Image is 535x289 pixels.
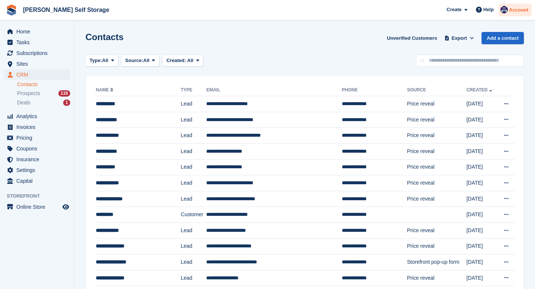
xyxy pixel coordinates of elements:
[407,254,466,270] td: Storefront pop-up form
[181,238,207,254] td: Lead
[181,112,207,128] td: Lead
[16,143,61,154] span: Coupons
[483,6,494,13] span: Help
[4,59,70,69] a: menu
[166,58,186,63] span: Created:
[466,96,497,112] td: [DATE]
[181,191,207,207] td: Lead
[466,87,493,92] a: Created
[181,96,207,112] td: Lead
[125,57,143,64] span: Source:
[447,6,461,13] span: Create
[17,99,30,106] span: Deals
[4,26,70,37] a: menu
[85,32,124,42] h1: Contacts
[466,207,497,223] td: [DATE]
[7,192,74,200] span: Storefront
[342,84,407,96] th: Phone
[4,111,70,121] a: menu
[181,84,207,96] th: Type
[90,57,102,64] span: Type:
[16,176,61,186] span: Capital
[187,58,194,63] span: All
[452,35,467,42] span: Export
[16,122,61,132] span: Invoices
[407,159,466,175] td: Price reveal
[181,143,207,159] td: Lead
[20,4,112,16] a: [PERSON_NAME] Self Storage
[4,143,70,154] a: menu
[16,26,61,37] span: Home
[16,154,61,165] span: Insurance
[466,112,497,128] td: [DATE]
[407,96,466,112] td: Price reveal
[466,175,497,191] td: [DATE]
[63,100,70,106] div: 1
[4,48,70,58] a: menu
[509,6,528,14] span: Account
[466,223,497,238] td: [DATE]
[181,254,207,270] td: Lead
[102,57,108,64] span: All
[466,143,497,159] td: [DATE]
[4,69,70,80] a: menu
[206,84,342,96] th: Email
[407,143,466,159] td: Price reveal
[181,159,207,175] td: Lead
[162,55,203,67] button: Created: All
[16,111,61,121] span: Analytics
[61,202,70,211] a: Preview store
[466,270,497,286] td: [DATE]
[407,84,466,96] th: Source
[407,238,466,254] td: Price reveal
[4,37,70,48] a: menu
[500,6,508,13] img: Matthew Jones
[16,165,61,175] span: Settings
[466,238,497,254] td: [DATE]
[384,32,440,44] a: Unverified Customers
[58,90,70,97] div: 116
[407,175,466,191] td: Price reveal
[6,4,17,16] img: stora-icon-8386f47178a22dfd0bd8f6a31ec36ba5ce8667c1dd55bd0f319d3a0aa187defe.svg
[96,87,115,92] a: Name
[4,165,70,175] a: menu
[407,128,466,144] td: Price reveal
[85,55,118,67] button: Type: All
[4,154,70,165] a: menu
[181,207,207,223] td: Customer
[4,122,70,132] a: menu
[181,223,207,238] td: Lead
[16,59,61,69] span: Sites
[17,81,70,88] a: Contacts
[466,191,497,207] td: [DATE]
[407,223,466,238] td: Price reveal
[16,133,61,143] span: Pricing
[407,112,466,128] td: Price reveal
[466,128,497,144] td: [DATE]
[121,55,159,67] button: Source: All
[466,159,497,175] td: [DATE]
[4,202,70,212] a: menu
[16,69,61,80] span: CRM
[17,99,70,107] a: Deals 1
[407,270,466,286] td: Price reveal
[4,176,70,186] a: menu
[481,32,524,44] a: Add a contact
[16,202,61,212] span: Online Store
[407,191,466,207] td: Price reveal
[4,133,70,143] a: menu
[143,57,150,64] span: All
[17,90,70,97] a: Prospects 116
[16,37,61,48] span: Tasks
[443,32,476,44] button: Export
[181,175,207,191] td: Lead
[17,90,40,97] span: Prospects
[181,128,207,144] td: Lead
[16,48,61,58] span: Subscriptions
[181,270,207,286] td: Lead
[466,254,497,270] td: [DATE]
